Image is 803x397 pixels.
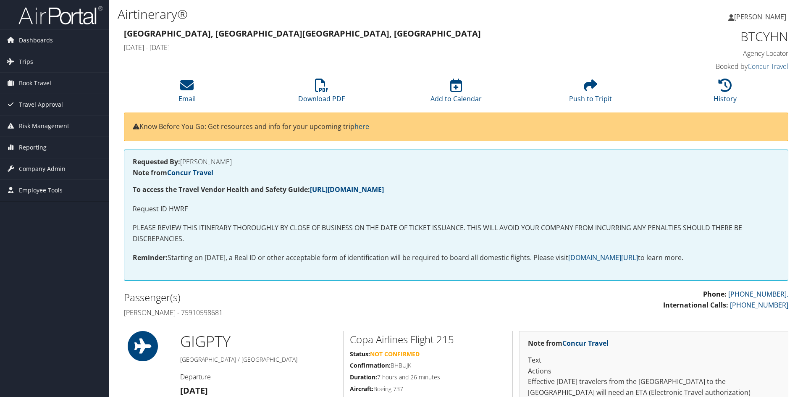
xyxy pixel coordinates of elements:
[703,289,727,299] strong: Phone:
[298,83,345,103] a: Download PDF
[730,300,788,310] a: [PHONE_NUMBER]
[180,331,337,352] h1: GIG PTY
[370,350,420,358] span: Not Confirmed
[350,350,370,358] strong: Status:
[178,83,196,103] a: Email
[133,158,779,165] h4: [PERSON_NAME]
[632,62,788,71] h4: Booked by
[19,158,66,179] span: Company Admin
[180,372,337,381] h4: Departure
[350,361,391,369] strong: Confirmation:
[19,51,33,72] span: Trips
[354,122,369,131] a: here
[350,385,373,393] strong: Aircraft:
[133,185,384,194] strong: To access the Travel Vendor Health and Safety Guide:
[133,121,779,132] p: Know Before You Go: Get resources and info for your upcoming trip
[180,355,337,364] h5: [GEOGRAPHIC_DATA] / [GEOGRAPHIC_DATA]
[310,185,384,194] a: [URL][DOMAIN_NAME]
[562,339,609,348] a: Concur Travel
[632,49,788,58] h4: Agency Locator
[350,332,506,347] h2: Copa Airlines Flight 215
[714,83,737,103] a: History
[734,12,786,21] span: [PERSON_NAME]
[350,373,506,381] h5: 7 hours and 26 minutes
[528,339,609,348] strong: Note from
[124,308,450,317] h4: [PERSON_NAME] - 75910598681
[18,5,102,25] img: airportal-logo.png
[133,204,779,215] p: Request ID HWRF
[430,83,482,103] a: Add to Calendar
[118,5,569,23] h1: Airtinerary®
[748,62,788,71] a: Concur Travel
[569,83,612,103] a: Push to Tripit
[19,73,51,94] span: Book Travel
[728,4,795,29] a: [PERSON_NAME]
[19,180,63,201] span: Employee Tools
[133,157,180,166] strong: Requested By:
[124,290,450,305] h2: Passenger(s)
[180,385,208,396] strong: [DATE]
[19,116,69,137] span: Risk Management
[19,94,63,115] span: Travel Approval
[124,43,619,52] h4: [DATE] - [DATE]
[350,361,506,370] h5: BHBUJK
[133,252,779,263] p: Starting on [DATE], a Real ID or other acceptable form of identification will be required to boar...
[632,28,788,45] h1: BTCYHN
[568,253,638,262] a: [DOMAIN_NAME][URL]
[133,253,168,262] strong: Reminder:
[350,373,377,381] strong: Duration:
[663,300,728,310] strong: International Calls:
[167,168,213,177] a: Concur Travel
[350,385,506,393] h5: Boeing 737
[124,28,481,39] strong: [GEOGRAPHIC_DATA], [GEOGRAPHIC_DATA] [GEOGRAPHIC_DATA], [GEOGRAPHIC_DATA]
[133,168,213,177] strong: Note from
[133,223,779,244] p: PLEASE REVIEW THIS ITINERARY THOROUGHLY BY CLOSE OF BUSINESS ON THE DATE OF TICKET ISSUANCE. THIS...
[19,137,47,158] span: Reporting
[728,289,788,299] a: [PHONE_NUMBER].
[19,30,53,51] span: Dashboards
